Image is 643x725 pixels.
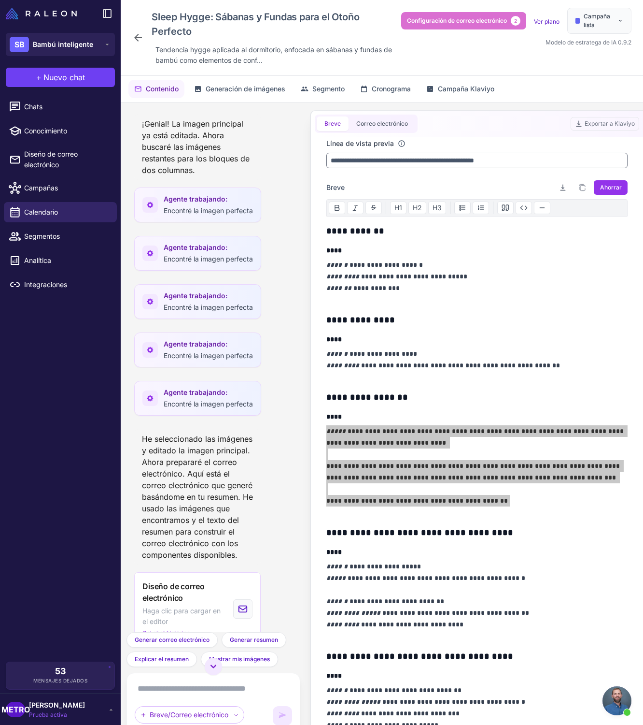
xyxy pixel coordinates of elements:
font: Tendencia hygge aplicada al dormitorio, enfocada en sábanas y fundas de bambú como elementos de c... [155,45,392,64]
font: Campañas [24,184,58,192]
button: Correo electrónico [349,116,416,131]
button: Cronograma [354,80,417,98]
button: Copia breve [574,180,590,195]
button: Exportar a Klaviyo [571,117,639,130]
font: Explicar el resumen [135,655,189,663]
font: H3 [433,203,442,212]
font: Ahorrar [600,184,622,191]
font: Línea de vista previa [326,139,394,147]
font: Agente trabajando: [164,195,227,203]
font: Segmentos [24,232,60,240]
font: Campaña lista [584,13,610,29]
font: Cronograma [372,85,411,93]
font: ¡Genial! La imagen principal ya está editada. Ahora buscaré las imágenes restantes para los bloqu... [142,119,250,175]
a: Diseño de correo electrónico [4,145,117,174]
a: Chats [4,97,117,117]
font: Sleep Hygge: Sábanas y Fundas para el Otoño Perfecto [152,11,359,37]
font: Encontré la imagen perfecta [164,400,253,408]
a: Conocimiento [4,121,117,141]
font: Correo electrónico [356,120,408,127]
button: Segmento [295,80,350,98]
font: Encontré la imagen perfecta [164,206,253,215]
font: H1 [394,203,402,212]
font: + [36,72,42,82]
button: Mostrar mis imágenes [201,652,278,667]
font: Agente trabajando: [164,291,227,300]
font: Diseño de correo electrónico [142,581,204,603]
a: Calendario [4,202,117,222]
font: Encontré la imagen perfecta [164,303,253,311]
button: H3 [428,202,446,214]
button: Contenido [128,80,184,98]
font: Diseño de correo electrónico [24,150,78,169]
font: Breve/Correo electrónico [150,710,228,719]
font: Prueba activa [29,711,67,718]
font: Generar resumen [230,636,278,643]
button: Ahorrar [594,180,628,195]
button: SBBambú inteligente [6,33,115,56]
a: Logotipo de Raleon [6,8,81,19]
font: Generar correo electrónico [135,636,210,643]
a: Ver plano [534,18,559,25]
font: He seleccionado las imágenes y editado la imagen principal. Ahora prepararé el correo electrónico... [142,434,253,560]
font: Analítica [24,256,51,264]
font: 53 [55,666,66,676]
font: Configuración de correo electrónico [407,17,507,24]
a: Segmentos [4,226,117,246]
font: Generación de imágenes [206,85,285,93]
font: Breve [326,183,345,191]
font: Conocimiento [24,127,67,135]
font: Agente trabajando: [164,340,227,348]
font: Del chat histórico [142,629,190,637]
font: Nuevo chat [43,72,85,82]
button: Generar correo electrónico [126,632,218,648]
font: Segmento [312,85,345,93]
a: Analítica [4,250,117,271]
button: Generar resumen [222,632,286,648]
font: Agente trabajando: [164,388,227,396]
button: H1 [390,202,406,214]
a: Campañas [4,178,117,198]
font: Encontré la imagen perfecta [164,351,253,360]
font: Campaña Klaviyo [438,85,494,93]
font: METRO [1,705,30,714]
font: SB [14,40,25,49]
font: Integraciones [24,280,67,289]
button: H2 [408,202,426,214]
font: Calendario [24,208,58,216]
font: H2 [413,203,422,212]
font: Mostrar mis imágenes [209,655,270,663]
button: Breve [317,116,349,131]
font: Agente trabajando: [164,243,227,251]
button: Configuración de correo electrónico2 [401,12,526,29]
font: Encontré la imagen perfecta [164,255,253,263]
div: Haga clic para editar el nombre de la campaña [148,8,401,41]
font: [PERSON_NAME] [29,701,85,709]
div: Chat abierto [602,686,631,715]
font: Haga clic para cargar en el editor [142,607,221,625]
button: Explicar el resumen [126,652,197,667]
font: Mensajes dejados [33,678,87,683]
font: Bambú inteligente [33,40,93,48]
font: Contenido [146,85,179,93]
font: 2 [514,18,517,24]
button: Descargar resumen [555,180,571,195]
button: +Nuevo chat [6,68,115,87]
div: Haga clic para editar la descripción [152,43,401,68]
font: Chats [24,102,42,111]
font: Modelo de estratega de IA 0.9.2 [545,39,631,46]
button: Campaña Klaviyo [420,80,500,98]
font: Breve [324,120,341,127]
button: Generación de imágenes [188,80,291,98]
font: Exportar a Klaviyo [585,120,635,127]
a: Integraciones [4,275,117,295]
img: Logotipo de Raleon [6,8,77,19]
